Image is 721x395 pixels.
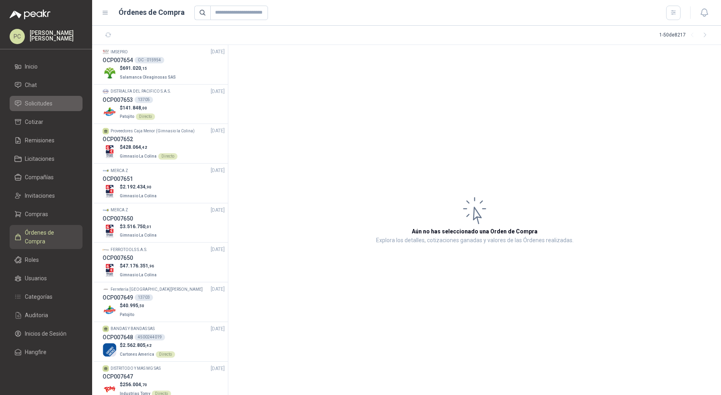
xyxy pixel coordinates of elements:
span: ,15 [141,66,147,71]
h3: OCP007647 [103,372,133,381]
img: Company Logo [103,184,117,199]
span: ,90 [145,185,151,189]
span: Cartones America [120,352,154,357]
a: Órdenes de Compra [10,225,83,249]
span: 141.848 [123,105,147,111]
span: ,42 [141,145,147,150]
a: Auditoria [10,308,83,323]
span: Invitaciones [25,191,55,200]
img: Company Logo [103,88,109,95]
span: [DATE] [211,127,225,135]
p: Proveedores Caja Menor (Gimnasio la Colina) [111,128,195,134]
span: 2.192.434 [123,184,151,190]
span: [DATE] [211,286,225,293]
img: Company Logo [103,207,109,213]
p: BANDAS Y BANDAS SAS [111,326,155,332]
span: ,42 [145,343,151,348]
span: Compras [25,210,48,219]
a: Invitaciones [10,188,83,203]
p: $ [120,262,158,270]
div: OC - 015954 [135,57,164,63]
span: [DATE] [211,88,225,95]
img: Company Logo [103,167,109,174]
p: MERCA Z [111,207,128,213]
span: Hangfire [25,348,46,357]
div: Directo [136,113,155,120]
h3: OCP007649 [103,293,133,302]
h3: OCP007652 [103,135,133,144]
img: Company Logo [103,263,117,278]
img: Logo peakr [10,10,50,19]
p: $ [120,65,177,72]
span: 2.562.805 [123,342,151,348]
span: Compañías [25,173,54,182]
div: Directo [156,351,175,358]
img: Company Logo [103,224,117,238]
img: Company Logo [103,145,117,159]
a: Company LogoDISTRIALFA DEL PACIFICO S.A.S.[DATE] OCP00765313705Company Logo$141.848,00PatojitoDir... [103,88,225,121]
p: [PERSON_NAME] [PERSON_NAME] [30,30,83,41]
h3: OCP007653 [103,95,133,104]
a: Company LogoFERROTOOLS S.A.S.[DATE] OCP007650Company Logo$47.176.351,96Gimnasio La Colina [103,246,225,279]
img: Company Logo [103,247,109,253]
a: BANDAS Y BANDAS SAS[DATE] OCP0076484500244019Company Logo$2.562.805,42Cartones AmericaDirecto [103,325,225,358]
span: Auditoria [25,311,48,320]
span: Órdenes de Compra [25,228,75,246]
span: 47.176.351 [123,263,154,269]
span: 691.020 [123,65,147,71]
h3: OCP007650 [103,214,133,223]
img: Company Logo [103,49,109,55]
a: Company LogoMERCA Z[DATE] OCP007651Company Logo$2.192.434,90Gimnasio La Colina [103,167,225,200]
a: Roles [10,252,83,267]
span: Remisiones [25,136,54,145]
span: Solicitudes [25,99,52,108]
a: Categorías [10,289,83,304]
p: MERCA Z [111,168,128,174]
span: Gimnasio La Colina [120,154,157,158]
img: Company Logo [103,343,117,357]
div: Directo [158,153,177,160]
img: Company Logo [103,303,117,317]
p: $ [120,302,144,310]
span: Patojito [120,312,134,317]
span: [DATE] [211,246,225,253]
p: Ferretería [GEOGRAPHIC_DATA][PERSON_NAME] [111,286,203,293]
a: Hangfire [10,344,83,360]
span: Categorías [25,292,52,301]
p: FERROTOOLS S.A.S. [111,247,147,253]
span: Gimnasio La Colina [120,273,157,277]
div: PC [10,29,25,44]
span: [DATE] [211,48,225,56]
a: Compras [10,207,83,222]
p: $ [120,183,158,191]
h3: OCP007651 [103,174,133,183]
a: Company LogoIMSEPRO[DATE] OCP007654OC - 015954Company Logo$691.020,15Salamanca Oleaginosas SAS [103,48,225,81]
span: Usuarios [25,274,47,283]
a: Proveedores Caja Menor (Gimnasio la Colina)[DATE] OCP007652Company Logo$428.064,42Gimnasio La Col... [103,127,225,160]
p: $ [120,342,175,349]
a: Licitaciones [10,151,83,166]
div: 13703 [135,294,153,301]
span: ,00 [141,106,147,110]
span: Inicio [25,62,38,71]
div: 1 - 50 de 8217 [659,29,711,42]
span: ,96 [148,264,154,268]
a: Company LogoMERCA Z[DATE] OCP007650Company Logo$3.516.750,01Gimnasio La Colina [103,207,225,239]
a: Company LogoFerretería [GEOGRAPHIC_DATA][PERSON_NAME][DATE] OCP00764913703Company Logo$40.995,50P... [103,286,225,318]
span: [DATE] [211,325,225,333]
span: Inicios de Sesión [25,329,66,338]
h3: OCP007648 [103,333,133,342]
a: Solicitudes [10,96,83,111]
div: 4500244019 [135,334,165,340]
p: $ [120,144,177,151]
span: ,50 [138,304,144,308]
span: Patojito [120,114,134,119]
span: Cotizar [25,117,43,126]
a: Remisiones [10,133,83,148]
span: Roles [25,255,39,264]
a: Inicios de Sesión [10,326,83,341]
h3: Aún no has seleccionado una Orden de Compra [412,227,538,236]
div: 13705 [135,97,153,103]
a: Cotizar [10,114,83,130]
span: ,70 [141,383,147,387]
